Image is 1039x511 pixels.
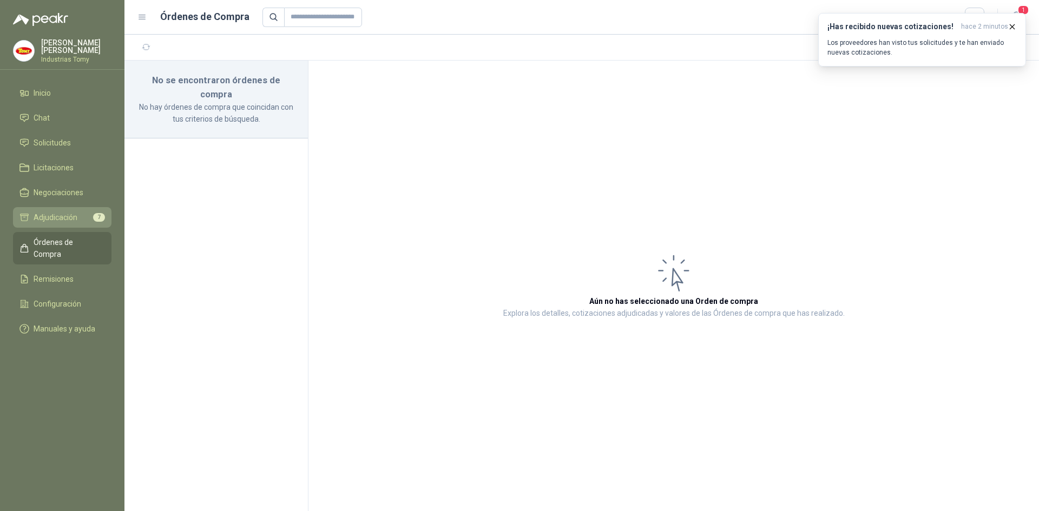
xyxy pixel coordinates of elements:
[1017,5,1029,15] span: 1
[13,108,111,128] a: Chat
[13,294,111,314] a: Configuración
[503,307,845,320] p: Explora los detalles, cotizaciones adjudicadas y valores de las Órdenes de compra que has realizado.
[818,13,1026,67] button: ¡Has recibido nuevas cotizaciones!hace 2 minutos Los proveedores han visto tus solicitudes y te h...
[13,83,111,103] a: Inicio
[827,22,957,31] h3: ¡Has recibido nuevas cotizaciones!
[34,298,81,310] span: Configuración
[34,87,51,99] span: Inicio
[34,236,101,260] span: Órdenes de Compra
[160,9,249,24] h1: Órdenes de Compra
[137,74,295,101] h3: No se encontraron órdenes de compra
[34,162,74,174] span: Licitaciones
[13,182,111,203] a: Negociaciones
[589,295,758,307] h3: Aún no has seleccionado una Orden de compra
[14,41,34,61] img: Company Logo
[34,211,77,223] span: Adjudicación
[13,132,111,153] a: Solicitudes
[13,13,68,26] img: Logo peakr
[13,318,111,339] a: Manuales y ayuda
[961,22,1008,31] span: hace 2 minutos
[13,269,111,289] a: Remisiones
[1007,8,1026,27] button: 1
[34,112,50,124] span: Chat
[13,157,111,178] a: Licitaciones
[34,273,74,285] span: Remisiones
[34,187,83,198] span: Negociaciones
[13,207,111,228] a: Adjudicación7
[41,56,111,63] p: Industrias Tomy
[41,39,111,54] p: [PERSON_NAME] [PERSON_NAME]
[137,101,295,125] p: No hay órdenes de compra que coincidan con tus criterios de búsqueda.
[13,232,111,264] a: Órdenes de Compra
[827,38,1017,57] p: Los proveedores han visto tus solicitudes y te han enviado nuevas cotizaciones.
[34,137,71,149] span: Solicitudes
[34,323,95,335] span: Manuales y ayuda
[93,213,105,222] span: 7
